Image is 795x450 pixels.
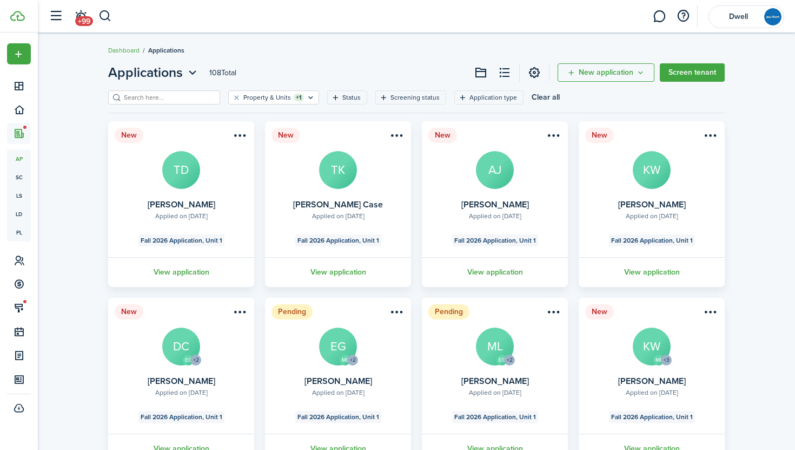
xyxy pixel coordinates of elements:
[476,151,514,189] avatar-text: AJ
[107,257,256,287] a: View application
[701,130,718,145] button: Open menu
[347,355,358,366] avatar-counter: +2
[649,3,670,30] a: Messaging
[121,93,216,103] input: Search here...
[585,128,614,143] status: New
[454,236,536,245] span: Fall 2026 Application, Unit 1
[148,200,215,210] card-title: [PERSON_NAME]
[454,412,536,422] span: Fall 2026 Application, Unit 1
[496,355,507,366] avatar-text: EG
[7,186,31,205] a: ls
[45,6,66,27] button: Open sidebar
[558,63,654,82] button: New application
[674,7,692,25] button: Open resource center
[469,93,517,102] filter-tag-label: Application type
[190,355,201,366] avatar-counter: +2
[653,355,664,366] avatar-text: ML
[340,355,350,366] avatar-text: ML
[183,355,194,366] avatar-text: EG
[626,211,678,221] div: Applied on [DATE]
[387,306,405,321] button: Open menu
[7,205,31,223] a: ld
[579,69,633,76] span: New application
[7,149,31,168] a: ap
[271,304,313,319] status: Pending
[611,236,693,245] span: Fall 2026 Application, Unit 1
[230,306,248,321] button: Open menu
[611,412,693,422] span: Fall 2026 Application, Unit 1
[428,304,469,319] status: Pending
[148,45,184,55] span: Applications
[155,388,208,397] div: Applied on [DATE]
[633,328,671,366] avatar-text: KW
[162,151,200,189] avatar-text: TD
[155,211,208,221] div: Applied on [DATE]
[390,93,440,102] filter-tag-label: Screening status
[312,211,365,221] div: Applied on [DATE]
[230,130,248,145] button: Open menu
[108,63,200,82] button: Applications
[10,11,25,21] img: TenantCloud
[420,257,569,287] a: View application
[70,3,91,30] a: Notifications
[108,63,183,82] span: Applications
[141,236,222,245] span: Fall 2026 Application, Unit 1
[544,130,561,145] button: Open menu
[585,304,614,319] status: New
[701,306,718,321] button: Open menu
[577,257,726,287] a: View application
[75,16,93,26] span: +99
[263,257,413,287] a: View application
[717,13,760,21] span: Dwell
[108,63,200,82] button: Open menu
[115,128,143,143] status: New
[148,376,215,386] card-title: [PERSON_NAME]
[319,151,357,189] avatar-text: TK
[271,128,300,143] status: New
[108,45,140,55] a: Dashboard
[461,376,529,386] card-title: [PERSON_NAME]
[532,90,560,105] button: Clear all
[141,412,222,422] span: Fall 2026 Application, Unit 1
[476,328,514,366] avatar-text: ML
[558,63,654,82] button: Open menu
[342,93,361,102] filter-tag-label: Status
[98,7,112,25] button: Search
[469,211,521,221] div: Applied on [DATE]
[661,355,672,366] avatar-counter: +3
[312,388,365,397] div: Applied on [DATE]
[618,200,686,210] card-title: [PERSON_NAME]
[304,376,372,386] card-title: [PERSON_NAME]
[209,67,236,79] header-page-total: 108 Total
[544,306,561,321] button: Open menu
[293,200,383,210] card-title: [PERSON_NAME] Case
[327,90,367,105] filter-tag: Open filter
[764,8,781,25] img: Dwell
[660,63,725,82] a: Screen tenant
[461,200,529,210] card-title: [PERSON_NAME]
[633,151,671,189] avatar-text: KW
[428,128,457,143] status: New
[454,90,524,105] filter-tag: Open filter
[294,94,304,101] filter-tag-counter: +1
[618,376,686,386] card-title: [PERSON_NAME]
[297,412,379,422] span: Fall 2026 Application, Unit 1
[7,168,31,186] a: sc
[504,355,515,366] avatar-counter: +2
[162,328,200,366] avatar-text: DC
[319,328,357,366] avatar-text: EG
[626,388,678,397] div: Applied on [DATE]
[7,43,31,64] button: Open menu
[7,223,31,242] a: pl
[115,304,143,319] status: New
[243,93,291,102] filter-tag-label: Property & Units
[387,130,405,145] button: Open menu
[469,388,521,397] div: Applied on [DATE]
[375,90,446,105] filter-tag: Open filter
